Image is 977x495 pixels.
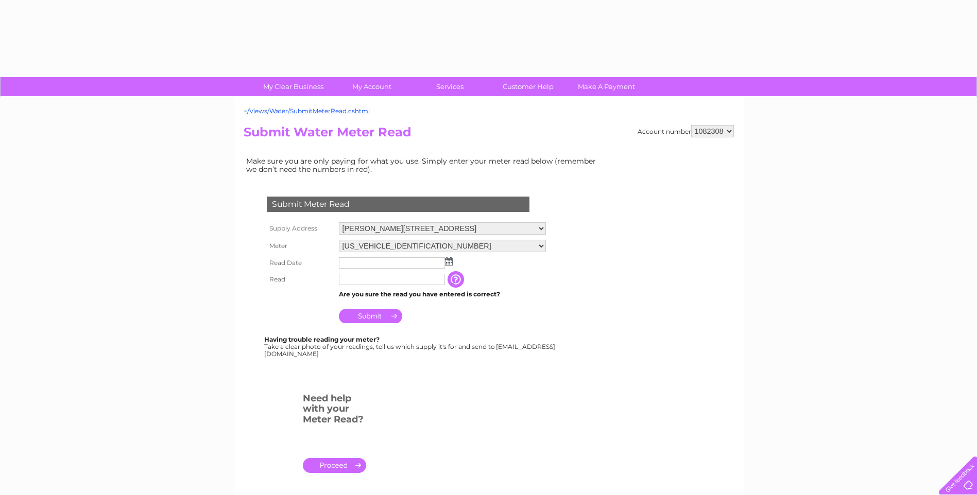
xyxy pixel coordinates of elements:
[244,154,604,176] td: Make sure you are only paying for what you use. Simply enter your meter read below (remember we d...
[264,220,336,237] th: Supply Address
[564,77,649,96] a: Make A Payment
[638,125,734,137] div: Account number
[244,107,370,115] a: ~/Views/Water/SubmitMeterRead.cshtml
[445,257,453,266] img: ...
[264,336,557,357] div: Take a clear photo of your readings, tell us which supply it's for and send to [EMAIL_ADDRESS][DO...
[264,335,380,343] b: Having trouble reading your meter?
[303,458,366,473] a: .
[264,237,336,255] th: Meter
[264,271,336,288] th: Read
[264,255,336,271] th: Read Date
[267,197,529,212] div: Submit Meter Read
[329,77,414,96] a: My Account
[407,77,492,96] a: Services
[303,391,366,430] h3: Need help with your Meter Read?
[486,77,571,96] a: Customer Help
[336,288,549,301] td: Are you sure the read you have entered is correct?
[448,271,466,288] input: Information
[244,125,734,145] h2: Submit Water Meter Read
[339,309,402,323] input: Submit
[251,77,336,96] a: My Clear Business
